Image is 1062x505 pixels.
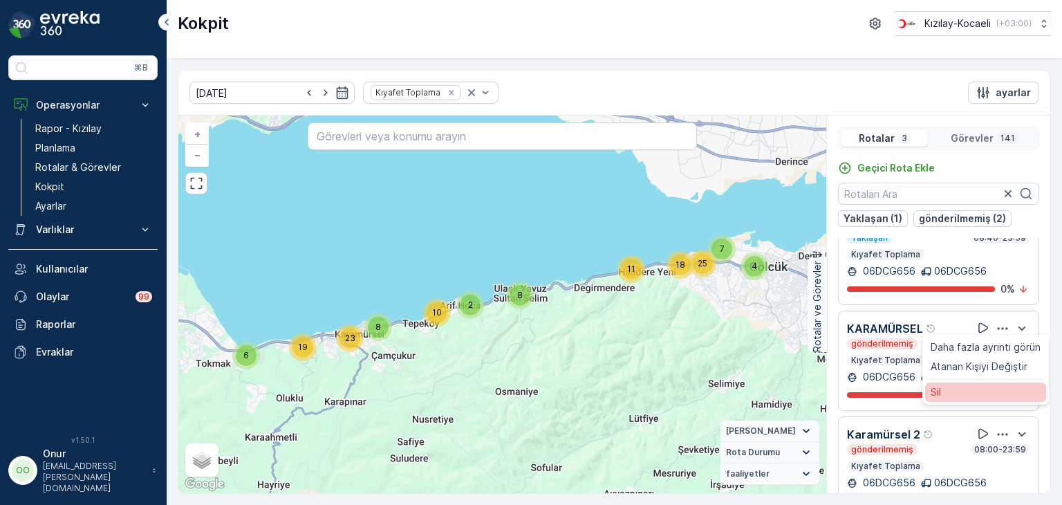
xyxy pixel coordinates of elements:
input: dd/mm/yyyy [189,82,355,104]
p: Rapor - Kızılay [35,122,102,136]
a: Bu bölgeyi Google Haritalar'da açın (yeni pencerede açılır) [182,475,227,493]
a: Rotalar & Görevler [30,158,158,177]
span: faaliyetler [726,468,770,479]
span: Daha fazla ayrıntı görün [931,340,1041,354]
a: Olaylar99 [8,283,158,311]
p: 0 % [1000,282,1015,296]
a: Kokpit [30,177,158,196]
img: logo_dark-DEwI_e13.png [40,11,100,39]
span: [PERSON_NAME] [726,425,796,437]
p: Yaklaşan (1) [844,212,902,226]
span: 23 [345,333,355,343]
p: Operasyonlar [36,98,130,112]
a: Ayarlar [30,196,158,216]
a: Rapor - Kızılay [30,119,158,138]
summary: faaliyetler [720,463,819,485]
p: 99 [138,291,149,302]
p: ( +03:00 ) [996,18,1032,29]
summary: Rota Durumu [720,442,819,463]
span: 8 [375,322,381,332]
span: 4 [752,261,757,271]
div: 23 [336,324,364,352]
button: OOOnur[EMAIL_ADDRESS][PERSON_NAME][DOMAIN_NAME] [8,447,158,494]
p: [EMAIL_ADDRESS][PERSON_NAME][DOMAIN_NAME] [43,461,145,494]
p: gönderilmemiş (2) [919,212,1006,226]
a: Kullanıcılar [8,255,158,283]
div: 10 [423,299,451,327]
button: Yaklaşan (1) [838,210,908,227]
p: 3 [900,133,909,144]
a: Uzaklaştır [187,145,207,165]
p: Karamürsel 2 [847,426,920,443]
p: Kokpit [178,12,229,35]
p: Planlama [35,141,75,155]
p: Rotalar [859,131,895,145]
p: 06DCG656 [934,264,987,278]
img: Google [182,475,227,493]
button: gönderilmemiş (2) [913,210,1012,227]
p: 06DCG656 [860,476,915,490]
div: Kıyafet Toplama [371,86,442,99]
button: ayarlar [968,82,1039,104]
p: ayarlar [996,86,1031,100]
p: Kızılay-Kocaeli [924,17,991,30]
p: Kullanıcılar [36,262,152,276]
ul: Menu [922,335,1049,405]
p: 06DCG656 [860,370,915,384]
span: − [194,149,201,160]
span: 18 [676,259,685,270]
a: Yakınlaştır [187,124,207,145]
p: Ayarlar [35,199,66,213]
a: Evraklar [8,338,158,366]
p: Rotalar & Görevler [35,160,121,174]
p: Olaylar [36,290,127,304]
summary: [PERSON_NAME] [720,421,819,442]
div: 6 [232,342,260,369]
div: 4 [740,252,768,280]
img: logo [8,11,36,39]
div: 25 [689,250,716,277]
p: KARAMÜRSEL [847,320,923,337]
p: Yaklaşan [850,232,889,244]
span: 19 [298,342,308,352]
a: Raporlar [8,311,158,338]
input: Görevleri veya konumu arayın [308,122,696,150]
span: v 1.50.1 [8,436,158,444]
span: Rota Durumu [726,447,780,458]
p: Raporlar [36,318,152,331]
p: Kıyafet Toplama [850,355,922,366]
p: 141 [999,133,1016,144]
input: Rotaları Ara [838,183,1039,205]
p: 06DCG656 [860,264,915,278]
span: 2 [468,300,473,310]
span: 7 [720,244,725,254]
span: + [194,128,201,140]
p: Varlıklar [36,223,130,237]
button: Operasyonlar [8,91,158,119]
p: Kıyafet Toplama [850,249,922,260]
p: Rotalar ve Görevler [810,261,824,352]
div: 8 [364,313,392,341]
span: Atanan Kişiyi Değiştir [931,360,1027,374]
button: Varlıklar [8,216,158,244]
p: 08:00-23:59 [973,444,1027,455]
p: gönderilmemiş [850,444,915,455]
p: Görevler [951,131,994,145]
div: 19 [289,333,317,361]
span: 11 [627,264,635,274]
p: Kıyafet Toplama [850,461,922,472]
span: 6 [243,350,249,360]
p: Evraklar [36,345,152,359]
p: 06DCG656 [934,476,987,490]
a: Daha fazla ayrıntı görün [925,338,1046,357]
div: 8 [506,282,534,309]
span: 8 [517,290,523,300]
img: k%C4%B1z%C4%B1lay_0jL9uU1.png [895,16,919,31]
div: 11 [617,255,645,283]
p: 08:40-23:59 [972,232,1027,244]
p: ⌘B [134,62,148,73]
p: gönderilmemiş [850,338,915,349]
div: Yardım Araç İkonu [926,323,937,334]
p: Kokpit [35,180,64,194]
div: Remove Kıyafet Toplama [444,87,459,98]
